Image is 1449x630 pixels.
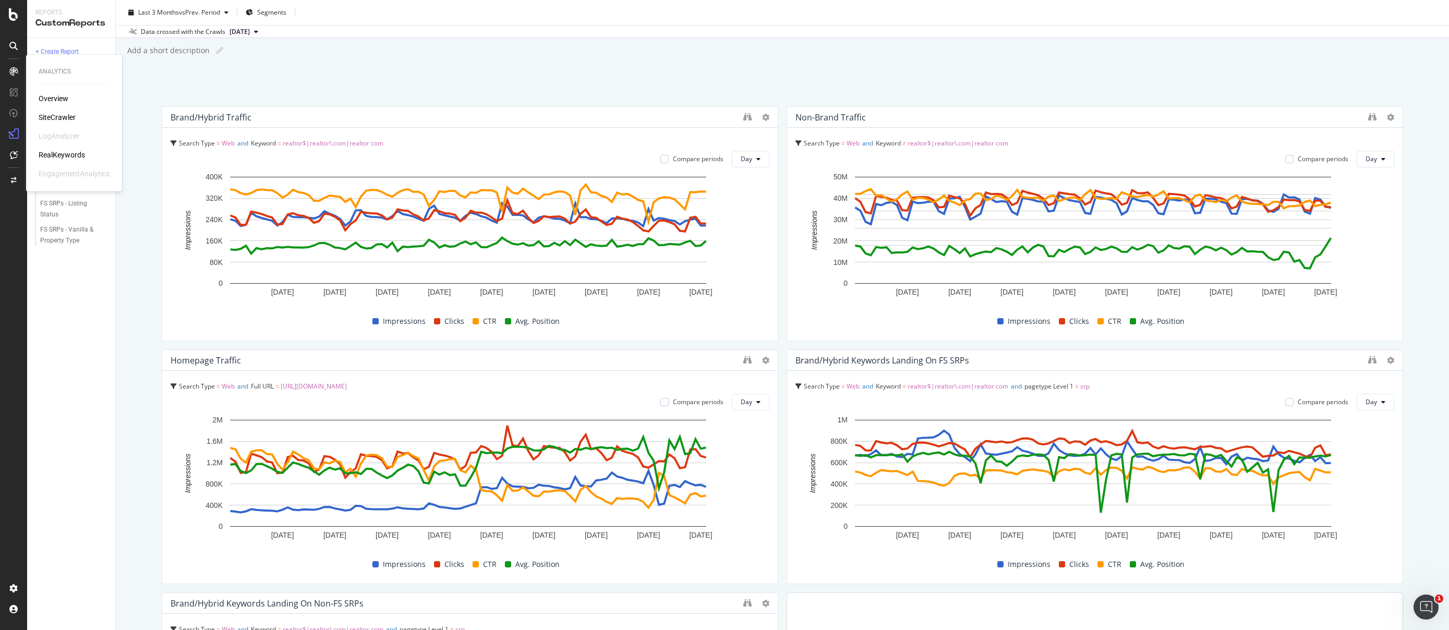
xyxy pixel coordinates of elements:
text: 400K [206,501,223,510]
text: [DATE] [948,288,971,296]
text: 1M [838,416,848,424]
span: = [216,382,220,391]
text: Impressions [184,454,192,493]
div: binoculars [743,113,752,121]
span: srp [1080,382,1090,391]
a: + Create Report [35,46,108,57]
span: Keyword [876,382,901,391]
iframe: Intercom live chat [1414,595,1439,620]
span: Day [741,397,752,406]
text: [DATE] [376,288,399,296]
text: 800K [206,480,223,488]
button: Day [1357,394,1394,410]
span: Web [847,139,860,148]
div: Brand/Hybrid trafficSearch Type = WebandKeyword = realtor$|realtor\.com|realtor comCompare period... [162,106,778,341]
span: Web [847,382,860,391]
div: Overview [39,93,68,104]
span: realtor$|realtor\.com|realtor com [908,139,1008,148]
text: 600K [830,458,848,467]
span: realtor$|realtor\.com|realtor com [283,139,383,148]
span: Day [1366,397,1377,406]
text: [DATE] [1210,288,1233,296]
span: Full URL [251,382,274,391]
text: 800K [830,437,848,445]
span: Clicks [444,315,464,328]
text: [DATE] [1157,288,1180,296]
span: CTR [1108,315,1121,328]
div: Non-Brand Traffic [795,112,866,123]
span: Search Type [804,139,840,148]
span: and [1011,382,1022,391]
text: [DATE] [1053,531,1076,539]
div: binoculars [1368,356,1376,364]
span: CTR [483,558,497,571]
div: Add a short description [126,45,210,56]
span: 2025 Jan. 17th [230,27,250,37]
text: 2M [213,416,223,424]
a: RealKeywords [39,150,85,160]
span: Keyword [876,139,901,148]
div: binoculars [743,599,752,607]
span: Clicks [1069,315,1089,328]
text: 0 [219,279,223,287]
text: 0 [843,279,848,287]
span: Impressions [383,315,426,328]
text: [DATE] [323,531,346,539]
text: [DATE] [428,288,451,296]
text: [DATE] [1000,288,1023,296]
div: FS SRPs - Listing Status [40,198,99,220]
button: [DATE] [225,26,262,38]
text: [DATE] [323,288,346,296]
text: [DATE] [689,531,712,539]
div: binoculars [1368,113,1376,121]
text: [DATE] [1314,531,1337,539]
text: Impressions [810,211,818,250]
div: Compare periods [1298,154,1348,163]
span: Avg. Position [515,315,560,328]
div: Brand/Hybrid traffic [171,112,251,123]
span: Web [222,139,235,148]
text: 0 [843,522,848,530]
span: and [237,139,248,148]
text: 0 [219,522,223,530]
span: [URL][DOMAIN_NAME] [281,382,347,391]
text: 10M [834,258,848,266]
span: Day [1366,154,1377,163]
svg: A chart. [171,172,766,305]
text: [DATE] [896,288,919,296]
text: [DATE] [480,288,503,296]
a: SiteCrawler [39,112,76,123]
text: [DATE] [1262,531,1285,539]
div: Brand/Hybrid keywords landing on non-FS SRPs [171,598,364,609]
span: ≠ [902,139,906,148]
text: [DATE] [1105,531,1128,539]
span: Impressions [1008,315,1050,328]
div: Brand/Hybrid keywords landing on FS SRPs [795,355,969,366]
text: [DATE] [1314,288,1337,296]
text: 1.2M [207,458,223,467]
text: [DATE] [637,288,660,296]
button: Day [732,394,769,410]
span: = [902,382,906,391]
span: pagetype Level 1 [1024,382,1073,391]
text: [DATE] [637,531,660,539]
span: CTR [1108,558,1121,571]
svg: A chart. [795,172,1391,305]
span: Avg. Position [1140,315,1185,328]
span: = [841,139,845,148]
text: [DATE] [1053,288,1076,296]
a: FS SRPs - Listing Status [40,198,108,220]
button: Day [732,151,769,167]
a: FS SRPs - Vanilla & Property Type [40,224,108,246]
div: Reports [35,8,107,17]
div: LogAnalyzer [39,131,79,141]
text: [DATE] [689,288,712,296]
span: Web [222,382,235,391]
svg: A chart. [795,415,1391,548]
button: Segments [241,4,291,21]
span: Search Type [179,382,215,391]
div: Homepage TrafficSearch Type = WebandFull URL = [URL][DOMAIN_NAME]Compare periodsDayA chart.Impres... [162,349,778,584]
span: Search Type [179,139,215,148]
